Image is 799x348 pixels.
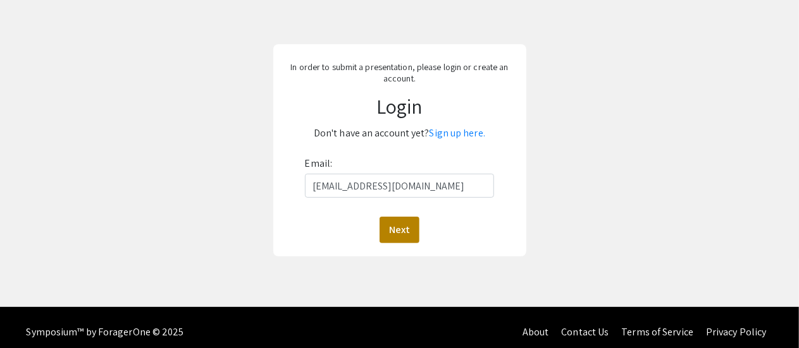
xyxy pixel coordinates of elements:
a: Privacy Policy [706,325,766,339]
h1: Login [281,94,518,118]
a: Terms of Service [621,325,693,339]
p: In order to submit a presentation, please login or create an account. [281,61,518,84]
a: Contact Us [561,325,609,339]
label: Email: [305,153,333,174]
a: Sign up here. [430,126,485,140]
a: About [523,325,549,339]
button: Next [380,217,419,243]
iframe: Chat [9,291,54,339]
p: Don't have an account yet? [281,123,518,143]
